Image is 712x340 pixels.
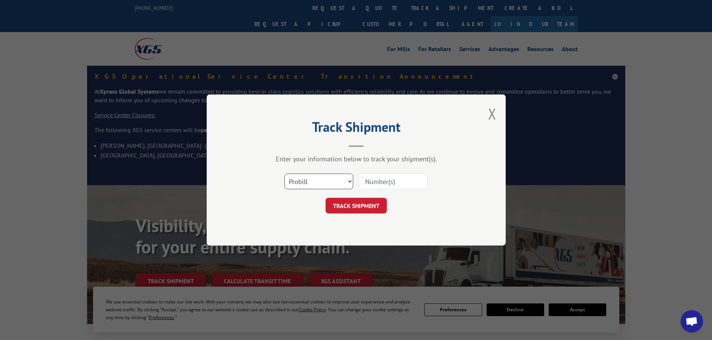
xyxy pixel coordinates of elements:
[244,155,468,163] div: Enter your information below to track your shipment(s).
[244,122,468,136] h2: Track Shipment
[359,174,428,189] input: Number(s)
[488,104,496,124] button: Close modal
[326,198,387,213] button: TRACK SHIPMENT
[681,310,703,333] a: Open chat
